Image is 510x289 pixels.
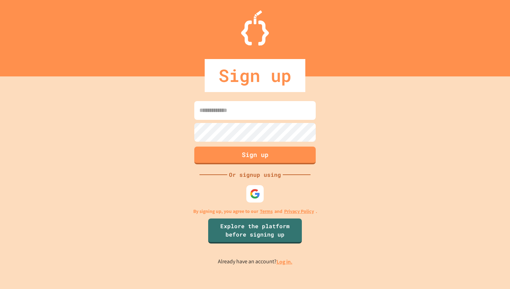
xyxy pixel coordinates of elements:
img: Logo.svg [241,10,269,46]
a: Terms [260,208,273,215]
a: Log in. [277,258,292,265]
a: Privacy Policy [284,208,314,215]
div: Or signup using [227,171,283,179]
div: Sign up [205,59,305,92]
p: By signing up, you agree to our and . [193,208,317,215]
img: google-icon.svg [250,189,260,199]
button: Sign up [194,147,316,164]
a: Explore the platform before signing up [208,218,302,243]
p: Already have an account? [218,257,292,266]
